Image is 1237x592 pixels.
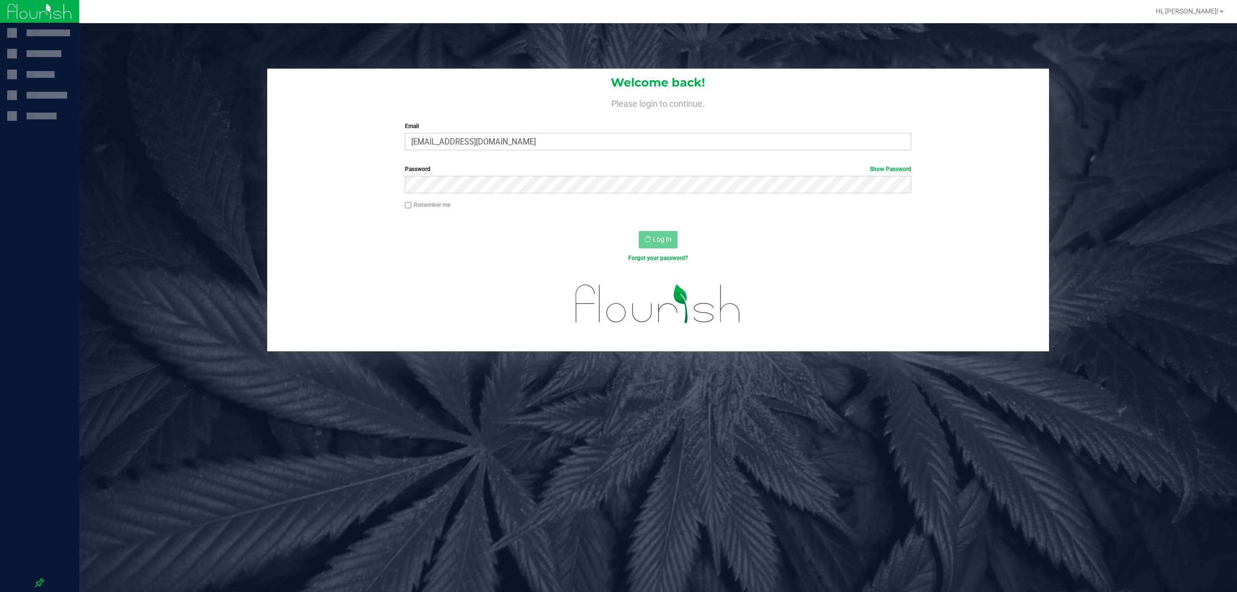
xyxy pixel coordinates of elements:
[870,166,911,173] a: Show Password
[405,166,431,173] span: Password
[561,273,756,335] img: flourish_logo.svg
[267,97,1049,108] h4: Please login to continue.
[405,202,412,209] input: Remember me
[405,201,450,209] label: Remember me
[1156,7,1219,15] span: Hi, [PERSON_NAME]!
[405,122,911,130] label: Email
[639,231,677,248] button: Log In
[267,76,1049,89] h1: Welcome back!
[35,578,44,588] label: Pin the sidebar to full width on large screens
[628,255,688,261] a: Forgot your password?
[653,235,672,243] span: Log In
